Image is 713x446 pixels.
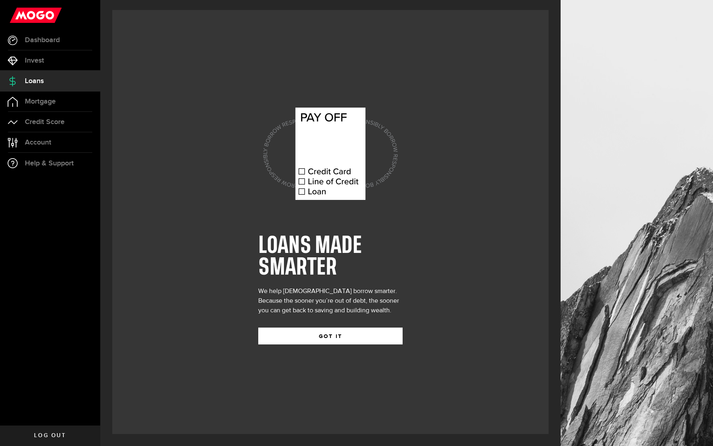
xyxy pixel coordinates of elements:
span: Help & Support [25,160,74,167]
h1: LOANS MADE SMARTER [258,235,403,279]
span: Loans [25,77,44,85]
span: Dashboard [25,37,60,44]
span: Account [25,139,51,146]
span: Log out [34,433,66,438]
span: Mortgage [25,98,56,105]
span: Credit Score [25,118,65,126]
button: GOT IT [258,328,403,344]
div: We help [DEMOGRAPHIC_DATA] borrow smarter. Because the sooner you’re out of debt, the sooner you ... [258,287,403,316]
span: Invest [25,57,44,64]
